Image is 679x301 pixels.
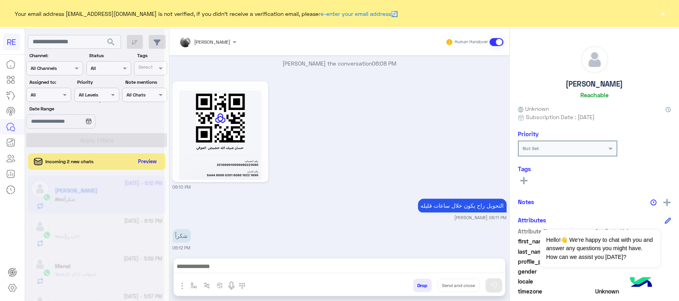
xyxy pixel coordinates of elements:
h6: Reachable [580,91,609,98]
p: [PERSON_NAME] the conversation [173,59,507,68]
a: re-enter your email address [319,10,391,17]
small: [PERSON_NAME] 06:11 PM [455,214,507,221]
img: make a call [239,283,245,289]
button: × [659,10,667,17]
img: send voice note [227,281,236,291]
span: null [595,267,671,276]
img: notes [650,199,657,206]
span: null [595,277,671,286]
h5: [PERSON_NAME] [566,79,623,89]
span: first_name [518,237,594,245]
span: last_name [518,247,594,256]
h6: Attributes [518,216,546,224]
button: select flow [187,279,200,292]
span: [PERSON_NAME] [195,39,231,45]
img: send attachment [177,281,187,291]
span: 06:08 PM [372,60,397,67]
span: locale [518,277,594,286]
img: select flow [191,282,197,289]
h6: Priority [518,130,539,137]
small: Human Handover [455,39,488,45]
img: 1984711579008401.jpg [175,83,267,180]
img: send message [490,282,498,289]
span: gender [518,267,594,276]
div: RE [3,33,20,50]
span: Subscription Date : [DATE] [526,113,595,121]
div: Select [137,64,153,73]
small: 06:12 PM [173,245,191,251]
button: Drop [413,279,432,292]
img: defaultAdmin.png [581,46,608,73]
button: Trigger scenario [200,279,214,292]
div: loading... [88,95,101,109]
img: create order [217,282,223,289]
span: profile_pic [518,257,594,266]
span: Unknown [595,287,671,295]
img: Trigger scenario [204,282,210,289]
button: create order [214,279,227,292]
button: Send and close [438,279,480,292]
span: Unknown [518,104,549,113]
span: Your email address [EMAIL_ADDRESS][DOMAIN_NAME] is not verified, if you didn't receive a verifica... [15,10,398,18]
p: 18/9/2025, 6:11 PM [418,199,507,212]
span: Attribute Name [518,227,594,235]
small: 06:10 PM [173,184,191,190]
b: Not Set [523,145,539,151]
h6: Tags [518,165,671,172]
p: 18/9/2025, 6:12 PM [173,229,191,243]
h6: Notes [518,198,534,205]
img: hulul-logo.png [627,269,655,297]
span: timezone [518,287,594,295]
img: add [663,199,671,206]
span: Hello!👋 We're happy to chat with you and answer any questions you might have. How can we assist y... [540,230,660,267]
